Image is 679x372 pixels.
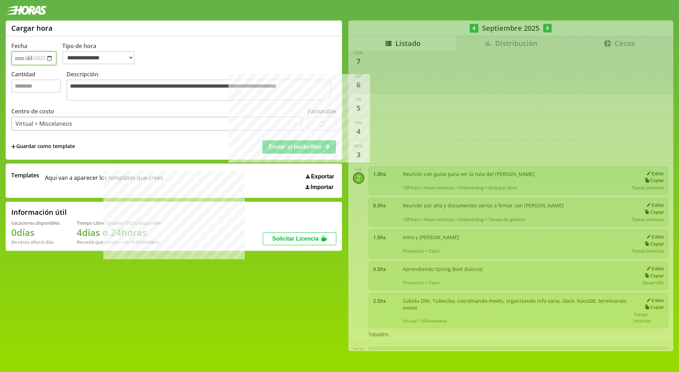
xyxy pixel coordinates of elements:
span: Importar [311,184,333,190]
select: Tipo de hora [62,51,134,64]
label: Descripción [66,70,336,102]
h1: 4 días o 24 horas [77,226,161,239]
button: Enviar al backoffice [262,140,336,154]
h2: Información útil [11,207,67,217]
button: Solicitar Licencia [263,232,336,245]
b: Diciembre [136,239,159,245]
div: De otros años: 0 días [11,239,60,245]
button: Exportar [304,173,336,180]
input: Cantidad [11,79,61,93]
span: +Guardar como template [11,143,75,150]
img: logotipo [6,6,47,15]
span: + [11,143,16,150]
textarea: Descripción [66,79,331,101]
div: Recordá que vencen a fin de [77,239,161,245]
label: Centro de costo [11,107,54,115]
span: Templates [11,171,39,179]
label: Facturable [308,107,336,115]
label: Cantidad [11,70,66,102]
span: Enviar al backoffice [268,144,321,150]
label: Tipo de hora [62,42,140,65]
div: Tiempo Libre Optativo (TiLO) disponible [77,220,161,226]
span: Solicitar Licencia [272,236,319,242]
h1: Cargar hora [11,23,53,33]
label: Fecha [11,42,27,50]
div: Virtual > Miscelaneos [16,120,72,128]
span: Aqui van a aparecer los templates que crees. [45,171,164,190]
span: Exportar [311,173,334,180]
div: Vacaciones disponibles [11,220,60,226]
h1: 0 días [11,226,60,239]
